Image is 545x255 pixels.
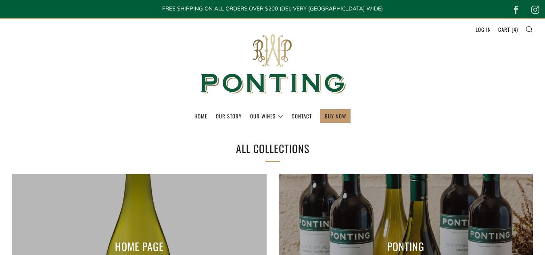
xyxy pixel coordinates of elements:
[216,110,242,122] a: Our Story
[292,110,312,122] a: Contact
[194,110,207,122] a: Home
[476,23,491,36] a: Log in
[498,23,518,36] a: Cart (4)
[192,19,353,109] img: Ponting Wines
[140,140,406,157] h1: All collections
[514,25,516,33] span: 4
[325,110,346,122] a: BUY NOW
[115,238,164,255] h3: Home page
[250,110,283,122] a: Our Wines
[387,238,424,255] h3: ponting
